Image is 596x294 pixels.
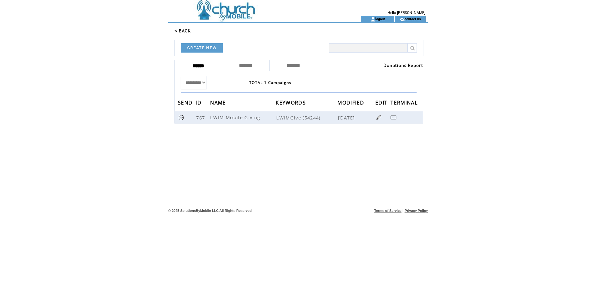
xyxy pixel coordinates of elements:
span: Hello [PERSON_NAME] [387,11,425,15]
a: < BACK [174,28,191,34]
span: 767 [196,114,206,121]
a: Privacy Policy [404,209,428,212]
span: [DATE] [338,114,356,121]
span: TERMINAL [391,98,419,109]
span: | [403,209,404,212]
span: ID [196,98,203,109]
span: SEND [178,98,194,109]
span: LWIMGive (54244) [276,114,337,121]
a: CREATE NEW [181,43,223,53]
a: MODIFIED [337,100,366,104]
img: account_icon.gif [371,17,375,22]
img: contact_us_icon.gif [400,17,404,22]
span: NAME [210,98,227,109]
span: LWIM Mobile Giving [210,114,262,120]
span: © 2025 SolutionsByMobile LLC All Rights Reserved [168,209,252,212]
span: EDIT [375,98,389,109]
a: logout [375,17,385,21]
a: KEYWORDS [276,100,307,104]
a: NAME [210,100,227,104]
a: ID [196,100,203,104]
span: KEYWORDS [276,98,307,109]
a: Terms of Service [374,209,402,212]
span: TOTAL 1 Campaigns [249,80,291,85]
a: contact us [404,17,421,21]
span: MODIFIED [337,98,366,109]
a: Donations Report [383,63,423,68]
